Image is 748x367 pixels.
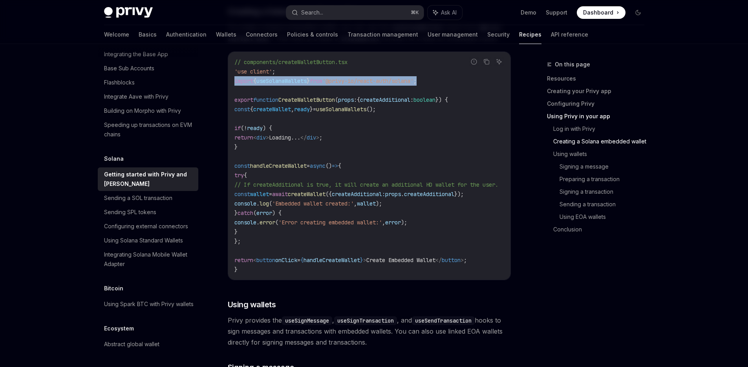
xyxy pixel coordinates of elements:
span: return [234,257,253,264]
span: } [234,228,238,235]
span: Using wallets [228,299,276,310]
a: Support [546,9,567,17]
span: button [442,257,461,264]
span: ); [401,219,407,226]
span: handleCreateWallet [250,162,307,169]
a: Log in with Privy [553,123,651,135]
span: log [260,200,269,207]
code: useSignTransaction [334,316,397,325]
span: ; [272,68,275,75]
a: Using EOA wallets [560,211,651,223]
span: Dashboard [583,9,613,17]
span: => [332,162,338,169]
span: . [256,200,260,207]
div: Using Solana Standard Wallets [104,236,183,245]
span: } [310,106,313,113]
span: div [307,134,316,141]
a: Preparing a transaction [560,173,651,185]
span: return [234,134,253,141]
button: Ask AI [494,57,504,67]
div: Integrate Aave with Privy [104,92,168,101]
a: Basics [139,25,157,44]
span: ( [241,125,244,132]
span: On this page [555,60,590,69]
span: button [256,257,275,264]
div: Building on Morpho with Privy [104,106,181,116]
code: useSignMessage [282,316,332,325]
span: ; [413,77,417,84]
span: { [338,162,341,169]
a: Sending SPL tokens [98,205,198,219]
span: onClick [275,257,297,264]
span: = [269,191,272,198]
span: } [307,77,310,84]
span: < [253,134,256,141]
span: = [307,162,310,169]
span: 'Embedded wallet created:' [272,200,354,207]
button: Search...⌘K [286,6,424,20]
button: Report incorrect code [469,57,479,67]
span: ); [376,200,382,207]
span: ( [335,96,338,103]
div: Base Sub Accounts [104,64,154,73]
span: if [234,125,241,132]
a: Integrate Aave with Privy [98,90,198,104]
a: Building on Morpho with Privy [98,104,198,118]
span: async [310,162,326,169]
span: createAdditional: [332,191,385,198]
span: props [385,191,401,198]
button: Copy the contents from the code block [481,57,492,67]
span: div [256,134,266,141]
span: error [260,219,275,226]
span: export [234,96,253,103]
a: Wallets [216,25,236,44]
span: > [363,257,366,264]
span: () [326,162,332,169]
h5: Ecosystem [104,324,134,333]
span: = [313,106,316,113]
span: } [234,209,238,217]
a: Getting started with Privy and [PERSON_NAME] [98,167,198,191]
span: console [234,219,256,226]
span: } [234,266,238,273]
a: API reference [551,25,588,44]
span: }); [454,191,464,198]
span: . [256,219,260,226]
span: , [382,219,385,226]
span: Privy provides the , , and hooks to sign messages and transactions with embedded wallets. You can... [228,315,511,348]
a: Policies & controls [287,25,338,44]
span: . [401,191,404,198]
span: { [253,77,256,84]
span: } [234,143,238,150]
span: = [297,257,300,264]
div: Flashblocks [104,78,135,87]
a: Using wallets [553,148,651,160]
span: '@privy-io/react-auth/solana' [322,77,413,84]
a: Integrating Solana Mobile Wallet Adapter [98,248,198,271]
span: </ [300,134,307,141]
span: { [250,106,253,113]
a: Signing a message [560,160,651,173]
button: Toggle dark mode [632,6,644,19]
div: Using Spark BTC with Privy wallets [104,299,194,309]
a: Speeding up transactions on EVM chains [98,118,198,141]
span: ready [247,125,263,132]
span: const [234,162,250,169]
span: ( [253,209,256,217]
span: </ [435,257,442,264]
div: Sending SPL tokens [104,207,156,217]
span: await [272,191,288,198]
span: ({ [326,191,332,198]
a: Connectors [246,25,278,44]
span: (); [366,106,376,113]
span: wallet [250,191,269,198]
span: > [266,134,269,141]
span: Loading... [269,134,300,141]
span: { [300,257,304,264]
span: console [234,200,256,207]
a: Authentication [166,25,207,44]
a: Sending a transaction [560,198,651,211]
div: Abstract global wallet [104,339,159,349]
span: createWallet [288,191,326,198]
span: { [244,172,247,179]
